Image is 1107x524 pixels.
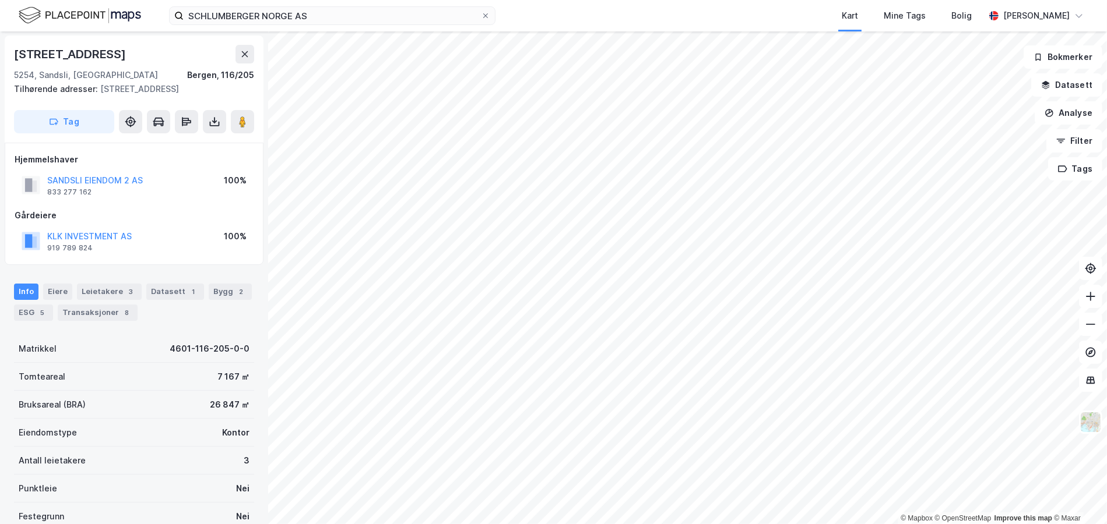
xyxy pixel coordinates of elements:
[244,454,249,468] div: 3
[14,84,100,94] span: Tilhørende adresser:
[19,454,86,468] div: Antall leietakere
[224,174,247,187] div: 100%
[14,68,158,82] div: 5254, Sandsli, [GEOGRAPHIC_DATA]
[935,514,992,522] a: OpenStreetMap
[121,307,133,318] div: 8
[901,514,933,522] a: Mapbox
[1049,468,1107,524] div: Kontrollprogram for chat
[14,110,114,133] button: Tag
[47,187,92,197] div: 833 277 162
[1048,157,1102,180] button: Tags
[236,509,249,523] div: Nei
[184,7,481,24] input: Søk på adresse, matrikkel, gårdeiere, leietakere eller personer
[170,342,249,356] div: 4601-116-205-0-0
[236,286,247,298] div: 2
[19,342,57,356] div: Matrikkel
[1031,73,1102,97] button: Datasett
[188,286,199,298] div: 1
[37,307,48,318] div: 5
[19,398,86,412] div: Bruksareal (BRA)
[47,243,93,253] div: 919 789 824
[15,153,254,167] div: Hjemmelshaver
[210,398,249,412] div: 26 847 ㎡
[19,481,57,495] div: Punktleie
[19,5,141,26] img: logo.f888ab2527a4732fd821a326f86c7f29.svg
[884,9,926,23] div: Mine Tags
[187,68,254,82] div: Bergen, 116/205
[14,284,38,300] div: Info
[14,45,128,63] div: [STREET_ADDRESS]
[236,481,249,495] div: Nei
[217,370,249,384] div: 7 167 ㎡
[146,284,204,300] div: Datasett
[14,305,53,321] div: ESG
[951,9,972,23] div: Bolig
[1049,468,1107,524] iframe: Chat Widget
[43,284,72,300] div: Eiere
[19,370,65,384] div: Tomteareal
[77,284,142,300] div: Leietakere
[19,426,77,440] div: Eiendomstype
[842,9,858,23] div: Kart
[1046,129,1102,153] button: Filter
[1024,45,1102,69] button: Bokmerker
[222,426,249,440] div: Kontor
[125,286,137,298] div: 3
[1080,411,1102,433] img: Z
[224,229,247,243] div: 100%
[58,305,138,321] div: Transaksjoner
[209,284,252,300] div: Bygg
[14,82,245,96] div: [STREET_ADDRESS]
[15,208,254,222] div: Gårdeiere
[1003,9,1070,23] div: [PERSON_NAME]
[994,514,1052,522] a: Improve this map
[1035,101,1102,125] button: Analyse
[19,509,64,523] div: Festegrunn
